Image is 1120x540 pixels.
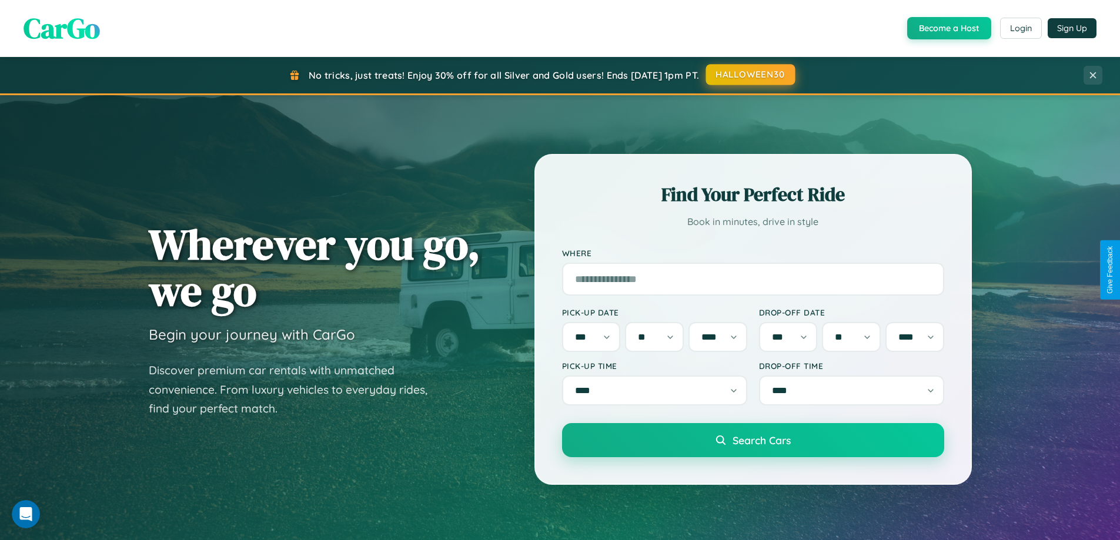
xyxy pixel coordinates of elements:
[759,307,944,317] label: Drop-off Date
[562,307,747,317] label: Pick-up Date
[562,423,944,457] button: Search Cars
[562,213,944,230] p: Book in minutes, drive in style
[1000,18,1042,39] button: Login
[149,221,480,314] h1: Wherever you go, we go
[24,9,100,48] span: CarGo
[706,64,795,85] button: HALLOWEEN30
[149,326,355,343] h3: Begin your journey with CarGo
[907,17,991,39] button: Become a Host
[12,500,40,528] iframe: Intercom live chat
[1106,246,1114,294] div: Give Feedback
[309,69,699,81] span: No tricks, just treats! Enjoy 30% off for all Silver and Gold users! Ends [DATE] 1pm PT.
[562,248,944,258] label: Where
[1048,18,1096,38] button: Sign Up
[733,434,791,447] span: Search Cars
[759,361,944,371] label: Drop-off Time
[562,182,944,207] h2: Find Your Perfect Ride
[149,361,443,418] p: Discover premium car rentals with unmatched convenience. From luxury vehicles to everyday rides, ...
[562,361,747,371] label: Pick-up Time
